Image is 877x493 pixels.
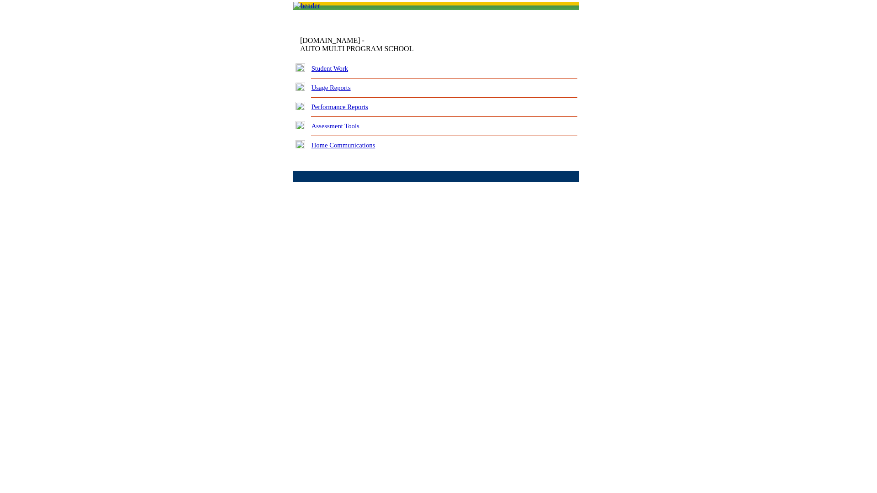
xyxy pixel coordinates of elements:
img: plus.gif [296,140,305,148]
nobr: AUTO MULTI PROGRAM SCHOOL [300,45,413,52]
a: Student Work [312,65,348,72]
td: [DOMAIN_NAME] - [300,37,468,53]
img: plus.gif [296,63,305,72]
a: Usage Reports [312,84,351,91]
img: plus.gif [296,102,305,110]
a: Assessment Tools [312,122,359,130]
img: header [293,2,320,10]
img: plus.gif [296,83,305,91]
a: Performance Reports [312,103,368,110]
img: plus.gif [296,121,305,129]
a: Home Communications [312,142,375,149]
